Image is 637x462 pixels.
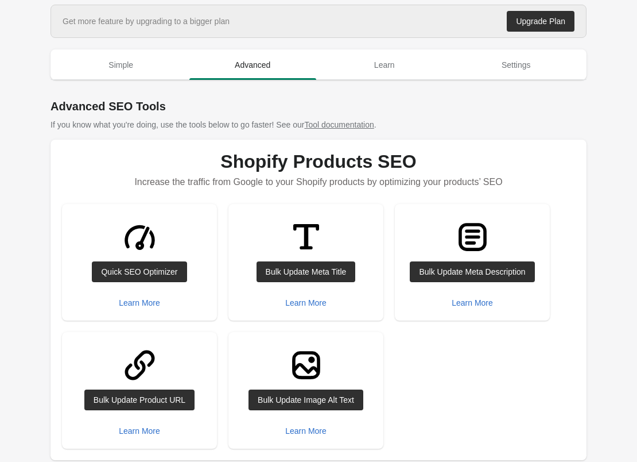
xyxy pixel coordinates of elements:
[62,172,575,192] p: Increase the traffic from Google to your Shopify products by optimizing your products’ SEO
[419,267,525,276] div: Bulk Update Meta Description
[114,292,165,313] button: Learn More
[92,261,187,282] a: Quick SEO Optimizer
[453,55,580,75] span: Settings
[119,298,160,307] div: Learn More
[57,55,185,75] span: Simple
[51,119,586,130] p: If you know what you're doing, use the tools below to go faster! See our .
[321,55,448,75] span: Learn
[447,292,498,313] button: Learn More
[63,16,230,27] div: Get more feature by upgrading to a bigger plan
[257,261,356,282] a: Bulk Update Meta Title
[62,151,575,172] h1: Shopify Products SEO
[118,344,161,387] img: LinkMinor-ab1ad89fd1997c3bec88bdaa9090a6519f48abaf731dc9ef56a2f2c6a9edd30f.svg
[452,298,493,307] div: Learn More
[101,267,177,276] div: Quick SEO Optimizer
[450,50,582,80] button: Settings
[304,120,374,129] a: Tool documentation
[516,17,565,26] div: Upgrade Plan
[285,215,328,259] img: TitleMinor-8a5de7e115299b8c2b1df9b13fb5e6d228e26d13b090cf20654de1eaf9bee786.svg
[318,50,450,80] button: Learn
[285,426,327,436] div: Learn More
[114,421,165,441] button: Learn More
[94,395,185,405] div: Bulk Update Product URL
[258,395,354,405] div: Bulk Update Image Alt Text
[189,55,317,75] span: Advanced
[281,292,331,313] button: Learn More
[118,215,161,259] img: GaugeMajor-1ebe3a4f609d70bf2a71c020f60f15956db1f48d7107b7946fc90d31709db45e.svg
[51,98,586,114] h1: Advanced SEO Tools
[451,215,494,259] img: TextBlockMajor-3e13e55549f1fe4aa18089e576148c69364b706dfb80755316d4ac7f5c51f4c3.svg
[119,426,160,436] div: Learn More
[285,298,327,307] div: Learn More
[266,267,347,276] div: Bulk Update Meta Title
[285,344,328,387] img: ImageMajor-6988ddd70c612d22410311fee7e48670de77a211e78d8e12813237d56ef19ad4.svg
[248,390,363,410] a: Bulk Update Image Alt Text
[507,11,574,32] a: Upgrade Plan
[410,261,534,282] a: Bulk Update Meta Description
[187,50,319,80] button: Advanced
[281,421,331,441] button: Learn More
[55,50,187,80] button: Simple
[84,390,195,410] a: Bulk Update Product URL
